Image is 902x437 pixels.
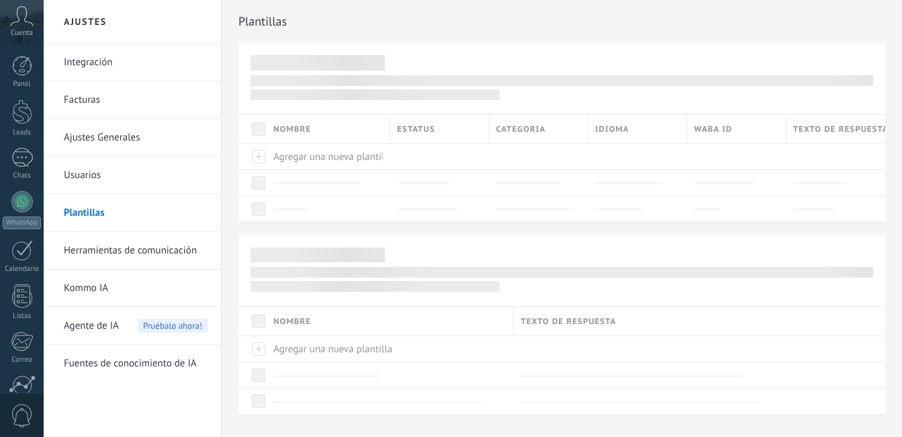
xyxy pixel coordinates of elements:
[3,80,42,89] div: Panel
[11,29,33,38] span: Cuenta
[44,270,221,307] li: Kommo IA
[3,216,41,229] div: WhatsApp
[514,307,885,335] div: Texto de respuesta
[390,115,488,143] div: Estatus
[44,345,221,382] li: Fuentes de conocimiento de IA
[3,312,42,321] div: Listas
[490,115,588,143] div: Categoria
[138,319,208,333] span: Pruébalo ahora!
[588,115,686,143] div: Idioma
[3,265,42,274] div: Calendario
[44,194,221,232] li: Plantillas
[64,81,208,119] a: Facturas
[3,356,42,364] div: Correo
[273,151,392,163] span: Agregar una nueva plantilla
[3,128,42,137] div: Leads
[64,307,208,345] a: Agente de IA Pruébalo ahora!
[238,8,885,35] h2: Plantillas
[44,157,221,194] li: Usuarios
[64,157,208,194] a: Usuarios
[64,194,208,232] a: Plantillas
[687,115,785,143] div: WABA ID
[44,119,221,157] li: Ajustes Generales
[786,115,885,143] div: Texto de respuesta
[64,232,208,270] a: Herramientas de comunicación
[64,270,208,307] a: Kommo IA
[273,343,392,356] span: Agregar una nueva plantilla
[64,119,208,157] a: Ajustes Generales
[44,232,221,270] li: Herramientas de comunicación
[3,171,42,180] div: Chats
[64,345,208,383] a: Fuentes de conocimiento de IA
[44,307,221,345] li: Agente de IA
[44,44,221,81] li: Integración
[64,307,119,345] span: Agente de IA
[267,307,513,335] div: Nombre
[267,115,390,143] div: Nombre
[64,44,208,81] a: Integración
[44,81,221,119] li: Facturas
